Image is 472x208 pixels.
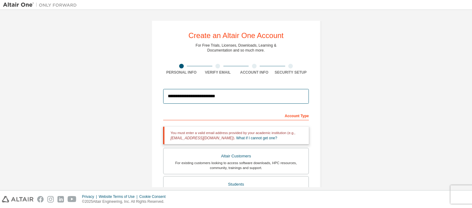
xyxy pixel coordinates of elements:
[163,110,309,120] div: Account Type
[188,32,284,39] div: Create an Altair One Account
[167,152,305,160] div: Altair Customers
[163,70,200,75] div: Personal Info
[68,196,77,202] img: youtube.svg
[236,136,277,140] a: What if I cannot get one?
[236,70,273,75] div: Account Info
[167,160,305,170] div: For existing customers looking to access software downloads, HPC resources, community, trainings ...
[37,196,44,202] img: facebook.svg
[3,2,80,8] img: Altair One
[57,196,64,202] img: linkedin.svg
[82,194,99,199] div: Privacy
[163,127,309,144] div: You must enter a valid email address provided by your academic institution (e.g., ).
[82,199,169,204] p: © 2025 Altair Engineering, Inc. All Rights Reserved.
[99,194,139,199] div: Website Terms of Use
[2,196,33,202] img: altair_logo.svg
[273,70,309,75] div: Security Setup
[196,43,277,53] div: For Free Trials, Licenses, Downloads, Learning & Documentation and so much more.
[171,136,233,140] span: [EMAIL_ADDRESS][DOMAIN_NAME]
[167,180,305,189] div: Students
[200,70,236,75] div: Verify Email
[139,194,169,199] div: Cookie Consent
[47,196,54,202] img: instagram.svg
